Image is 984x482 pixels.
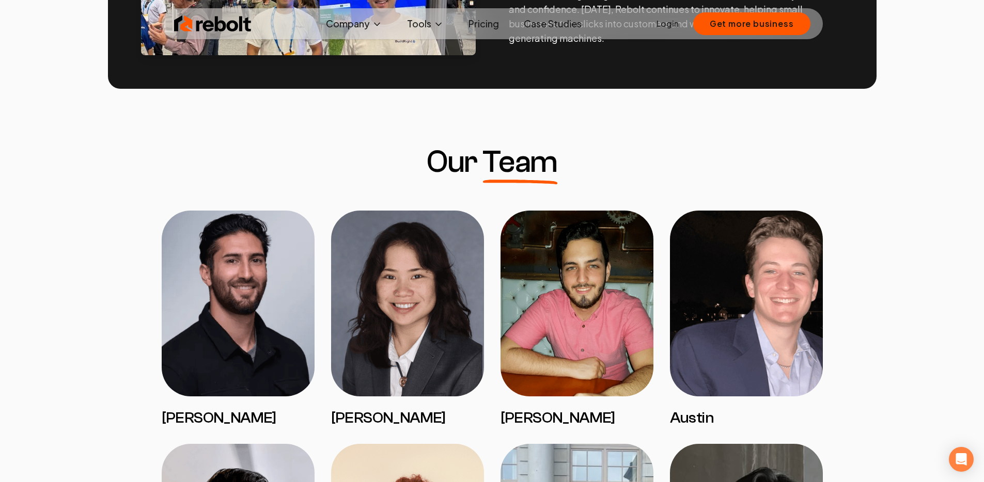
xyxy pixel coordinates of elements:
button: Get more business [693,12,810,35]
img: Austin [670,211,823,396]
a: Case Studies [516,13,590,34]
a: Login [657,18,679,30]
img: James [162,211,315,396]
button: Tools [399,13,452,34]
span: Team [482,147,557,178]
h3: [PERSON_NAME] [501,409,653,427]
a: Pricing [460,13,507,34]
img: Haley [331,211,484,396]
h3: Austin [670,409,823,427]
img: Rebolt Logo [174,13,252,34]
img: Santiago [501,211,653,396]
h3: Our [427,147,557,178]
div: Open Intercom Messenger [949,447,974,472]
h3: [PERSON_NAME] [162,409,315,427]
h3: [PERSON_NAME] [331,409,484,427]
button: Company [318,13,391,34]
